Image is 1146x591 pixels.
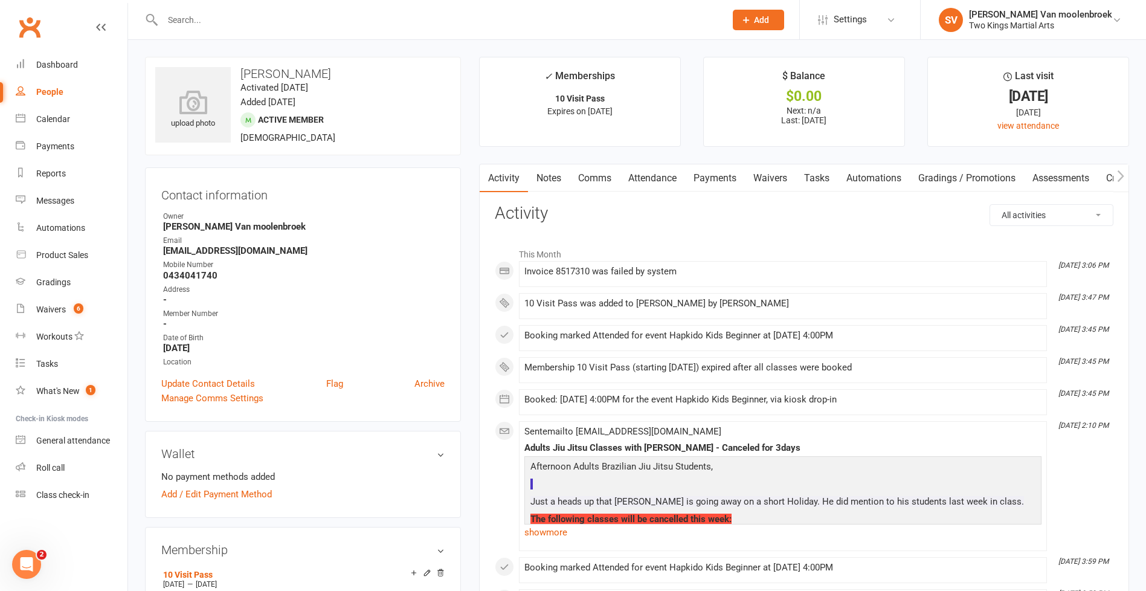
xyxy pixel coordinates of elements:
div: Membership 10 Visit Pass (starting [DATE]) expired after all classes were booked [524,363,1041,373]
div: Roll call [36,463,65,473]
span: [DATE] [196,580,217,589]
i: [DATE] 3:45 PM [1058,325,1109,334]
a: Assessments [1024,164,1098,192]
div: Last visit [1003,68,1054,90]
i: [DATE] 3:45 PM [1058,357,1109,366]
a: General attendance kiosk mode [16,427,127,454]
strong: [DATE] [163,343,445,354]
div: Waivers [36,305,66,314]
div: [PERSON_NAME] Van moolenbroek [969,9,1112,20]
div: Calendar [36,114,70,124]
a: Messages [16,187,127,215]
a: Roll call [16,454,127,482]
a: show more [524,524,1041,541]
div: Invoice 8517310 was failed by system [524,266,1041,277]
span: Just a heads up that [PERSON_NAME] is going away on a short Holiday. He did mention to his studen... [530,496,1024,507]
a: Flag [326,376,343,391]
a: Payments [16,133,127,160]
div: Member Number [163,308,445,320]
div: Email [163,235,445,247]
a: Dashboard [16,51,127,79]
div: Dashboard [36,60,78,69]
strong: 0434041740 [163,270,445,281]
div: Class check-in [36,490,89,500]
a: Tasks [16,350,127,378]
h3: Membership [161,543,445,557]
div: Booking marked Attended for event Hapkido Kids Beginner at [DATE] 4:00PM [524,563,1041,573]
a: Workouts [16,323,127,350]
a: 10 Visit Pass [163,570,213,580]
a: Manage Comms Settings [161,391,263,405]
a: Clubworx [14,12,45,42]
div: Booking marked Attended for event Hapkido Kids Beginner at [DATE] 4:00PM [524,331,1041,341]
div: Two Kings Martial Arts [969,20,1112,31]
div: [DATE] [939,90,1118,103]
div: SV [939,8,963,32]
span: 2 [37,550,47,560]
div: Address [163,284,445,295]
li: No payment methods added [161,470,445,484]
a: Waivers 6 [16,296,127,323]
h3: [PERSON_NAME] [155,67,451,80]
a: Calendar [16,106,127,133]
a: People [16,79,127,106]
a: Archive [414,376,445,391]
div: Tasks [36,359,58,369]
a: What's New1 [16,378,127,405]
div: Location [163,357,445,368]
h3: Wallet [161,447,445,460]
a: Gradings / Promotions [910,164,1024,192]
strong: [PERSON_NAME] Van moolenbroek [163,221,445,232]
div: Product Sales [36,250,88,260]
i: [DATE] 3:45 PM [1058,389,1109,398]
button: Add [733,10,784,30]
a: Class kiosk mode [16,482,127,509]
a: Waivers [745,164,796,192]
div: upload photo [155,90,231,130]
div: Mobile Number [163,259,445,271]
div: Automations [36,223,85,233]
a: Reports [16,160,127,187]
time: Activated [DATE] [240,82,308,93]
a: Comms [570,164,620,192]
i: [DATE] 2:10 PM [1058,421,1109,430]
i: ✓ [544,71,552,82]
a: view attendance [997,121,1059,131]
div: Memberships [544,68,615,91]
a: Automations [838,164,910,192]
time: Added [DATE] [240,97,295,108]
div: Payments [36,141,74,151]
a: Activity [480,164,528,192]
span: [DEMOGRAPHIC_DATA] [240,132,335,143]
div: $0.00 [715,90,893,103]
span: 1 [86,385,95,395]
iframe: Intercom live chat [12,550,41,579]
span: Settings [834,6,867,33]
div: 10 Visit Pass was added to [PERSON_NAME] by [PERSON_NAME] [524,299,1041,309]
div: — [160,580,445,589]
a: Update Contact Details [161,376,255,391]
a: Notes [528,164,570,192]
li: This Month [495,242,1113,261]
div: Date of Birth [163,332,445,344]
p: Afternoon Adults Brazilian Jiu Jitsu Students, [527,459,1038,477]
span: Active member [258,115,324,124]
div: People [36,87,63,97]
a: Automations [16,215,127,242]
div: Messages [36,196,74,205]
span: 6 [74,303,83,314]
a: Attendance [620,164,685,192]
h3: Activity [495,204,1113,223]
span: The following classes will be cancelled this week: [530,514,732,525]
i: [DATE] 3:06 PM [1058,261,1109,270]
div: General attendance [36,436,110,445]
strong: - [163,318,445,329]
strong: [EMAIL_ADDRESS][DOMAIN_NAME] [163,245,445,256]
div: Workouts [36,332,72,341]
a: Tasks [796,164,838,192]
strong: 10 Visit Pass [555,94,605,103]
a: Add / Edit Payment Method [161,487,272,502]
div: Adults Jiu Jitsu Classes with [PERSON_NAME] - Canceled for 3days [524,443,1041,453]
strong: - [163,294,445,305]
div: [DATE] [939,106,1118,119]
